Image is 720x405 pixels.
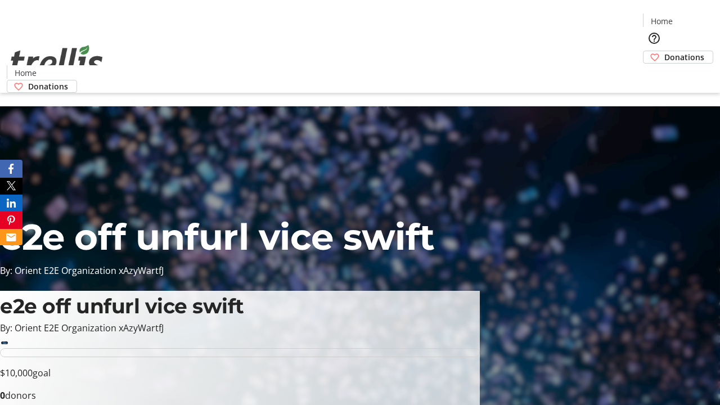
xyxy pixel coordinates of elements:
a: Home [7,67,43,79]
span: Donations [28,80,68,92]
a: Donations [643,51,713,64]
button: Cart [643,64,665,86]
span: Donations [664,51,704,63]
a: Home [643,15,679,27]
span: Home [651,15,673,27]
button: Help [643,27,665,49]
a: Donations [7,80,77,93]
span: Home [15,67,37,79]
img: Orient E2E Organization xAzyWartfJ's Logo [7,33,107,89]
